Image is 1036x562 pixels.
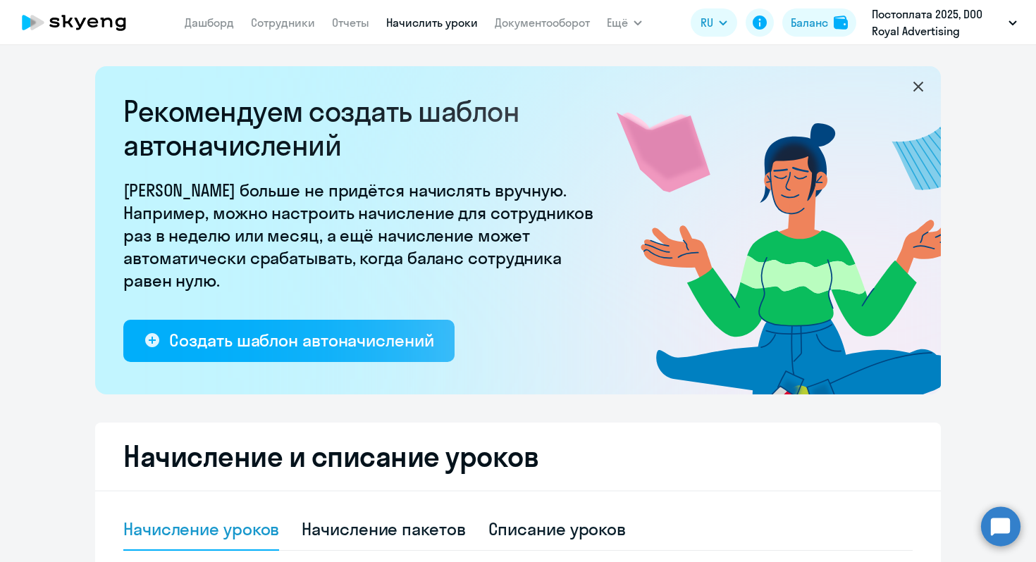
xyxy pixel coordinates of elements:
[701,14,713,31] span: RU
[251,15,315,30] a: Сотрудники
[872,6,1003,39] p: Постоплата 2025, DOO Royal Advertising
[169,329,433,351] div: Создать шаблон автоначислений
[865,6,1024,39] button: Постоплата 2025, DOO Royal Advertising
[123,179,603,292] p: [PERSON_NAME] больше не придётся начислять вручную. Например, можно настроить начисление для сотр...
[123,320,455,362] button: Создать шаблон автоначислений
[607,14,628,31] span: Ещё
[607,8,642,37] button: Ещё
[123,94,603,162] h2: Рекомендуем создать шаблон автоначислений
[488,518,627,540] div: Списание уроков
[185,15,234,30] a: Дашборд
[791,14,828,31] div: Баланс
[123,439,913,473] h2: Начисление и списание уроков
[302,518,465,540] div: Начисление пакетов
[332,15,369,30] a: Отчеты
[123,518,279,540] div: Начисление уроков
[495,15,590,30] a: Документооборот
[782,8,856,37] button: Балансbalance
[691,8,737,37] button: RU
[834,15,848,30] img: balance
[386,15,478,30] a: Начислить уроки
